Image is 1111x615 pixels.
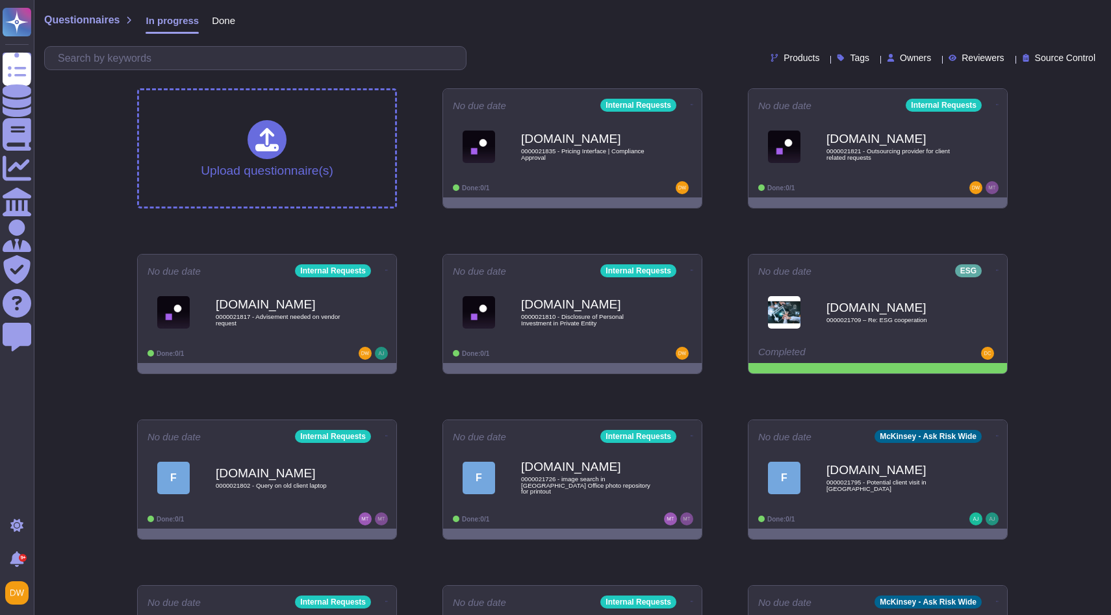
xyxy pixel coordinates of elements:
[826,148,956,160] span: 0000021821 - Outsourcing provider for client related requests
[216,467,346,479] b: [DOMAIN_NAME]
[826,479,956,492] span: 0000021795 - Potential client visit in [GEOGRAPHIC_DATA]
[758,101,811,110] span: No due date
[147,597,201,607] span: No due date
[462,516,489,523] span: Done: 0/1
[295,264,371,277] div: Internal Requests
[453,597,506,607] span: No due date
[375,347,388,360] img: user
[826,317,956,323] span: 0000021709 – Re: ESG cooperation
[147,266,201,276] span: No due date
[962,53,1004,62] span: Reviewers
[147,432,201,442] span: No due date
[521,476,651,495] span: 0000021726 - image search in [GEOGRAPHIC_DATA] Office photo repository for printout
[359,347,372,360] img: user
[900,53,931,62] span: Owners
[768,296,800,329] img: Logo
[826,464,956,476] b: [DOMAIN_NAME]
[767,516,795,523] span: Done: 0/1
[521,314,651,326] span: 0000021810 - Disclosure of Personal Investment in Private Entity
[44,15,120,25] span: Questionnaires
[826,132,956,145] b: [DOMAIN_NAME]
[5,581,29,605] img: user
[969,512,982,525] img: user
[981,347,994,360] img: user
[453,101,506,110] span: No due date
[453,266,506,276] span: No due date
[986,181,999,194] img: user
[758,347,917,360] div: Completed
[453,432,506,442] span: No due date
[359,512,372,525] img: user
[295,430,371,443] div: Internal Requests
[146,16,199,25] span: In progress
[784,53,819,62] span: Products
[676,181,689,194] img: user
[600,264,676,277] div: Internal Requests
[600,430,676,443] div: Internal Requests
[521,132,651,145] b: [DOMAIN_NAME]
[986,512,999,525] img: user
[521,148,651,160] span: 0000021835 - Pricing Interface | Compliance Approval
[462,184,489,192] span: Done: 0/1
[216,483,346,489] span: 0000021802 - Query on old client laptop
[19,554,27,562] div: 9+
[462,350,489,357] span: Done: 0/1
[375,512,388,525] img: user
[216,298,346,310] b: [DOMAIN_NAME]
[875,596,982,609] div: McKinsey - Ask Risk Wide
[463,296,495,329] img: Logo
[51,47,466,69] input: Search by keywords
[521,460,651,473] b: [DOMAIN_NAME]
[767,184,795,192] span: Done: 0/1
[157,516,184,523] span: Done: 0/1
[850,53,869,62] span: Tags
[875,430,982,443] div: McKinsey - Ask Risk Wide
[768,131,800,163] img: Logo
[1035,53,1095,62] span: Source Control
[600,596,676,609] div: Internal Requests
[157,350,184,357] span: Done: 0/1
[463,131,495,163] img: Logo
[680,512,693,525] img: user
[906,99,982,112] div: Internal Requests
[3,579,38,607] button: user
[758,597,811,607] span: No due date
[969,181,982,194] img: user
[521,298,651,310] b: [DOMAIN_NAME]
[758,266,811,276] span: No due date
[157,462,190,494] div: F
[664,512,677,525] img: user
[955,264,982,277] div: ESG
[212,16,235,25] span: Done
[600,99,676,112] div: Internal Requests
[826,301,956,314] b: [DOMAIN_NAME]
[758,432,811,442] span: No due date
[201,120,333,177] div: Upload questionnaire(s)
[676,347,689,360] img: user
[295,596,371,609] div: Internal Requests
[157,296,190,329] img: Logo
[463,462,495,494] div: F
[216,314,346,326] span: 0000021817 - Advisement needed on vendor request
[768,462,800,494] div: F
